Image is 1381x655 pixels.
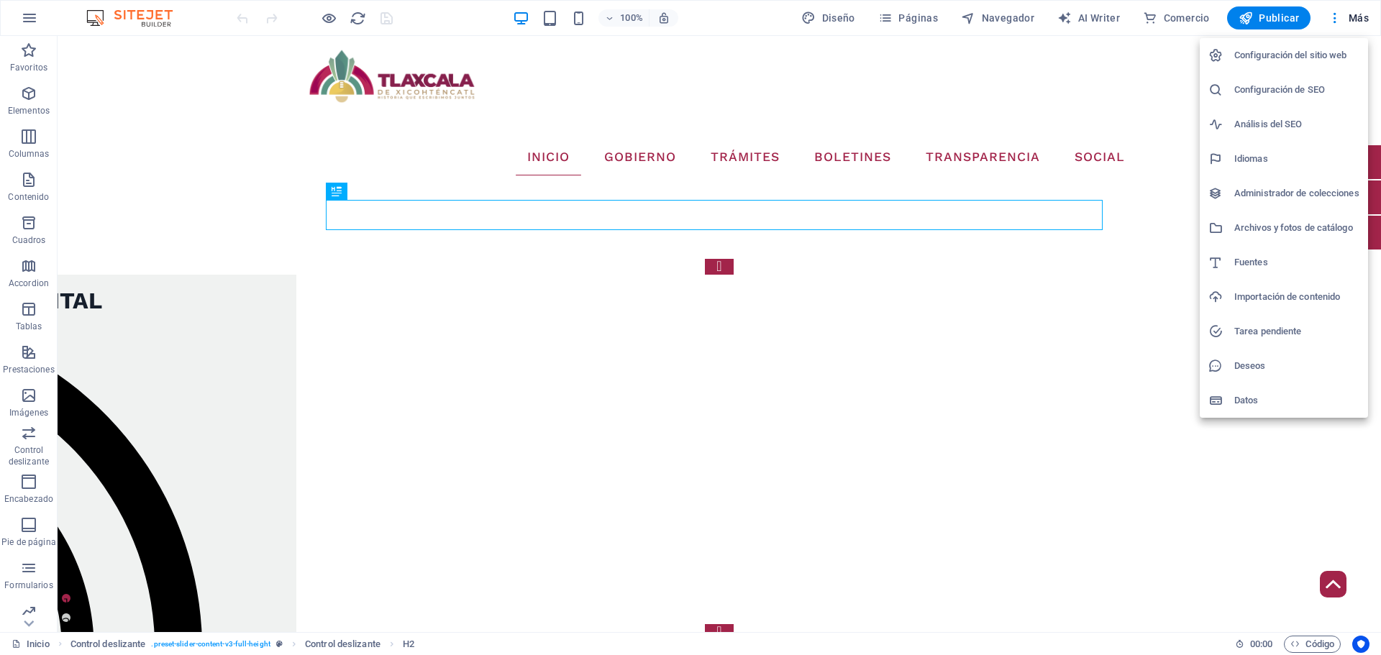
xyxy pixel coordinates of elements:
h6: Importación de contenido [1234,288,1359,306]
h6: Datos [1234,392,1359,409]
h6: Administrador de colecciones [1234,185,1359,202]
button: 2 [4,577,13,586]
h6: Configuración de SEO [1234,81,1359,99]
h6: Deseos [1234,357,1359,375]
h6: Configuración del sitio web [1234,47,1359,64]
h6: Tarea pendiente [1234,323,1359,340]
h6: Archivos y fotos de catálogo [1234,219,1359,237]
h6: Idiomas [1234,150,1359,168]
h6: Fuentes [1234,254,1359,271]
button: 1 [4,558,13,567]
h6: Análisis del SEO [1234,116,1359,133]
